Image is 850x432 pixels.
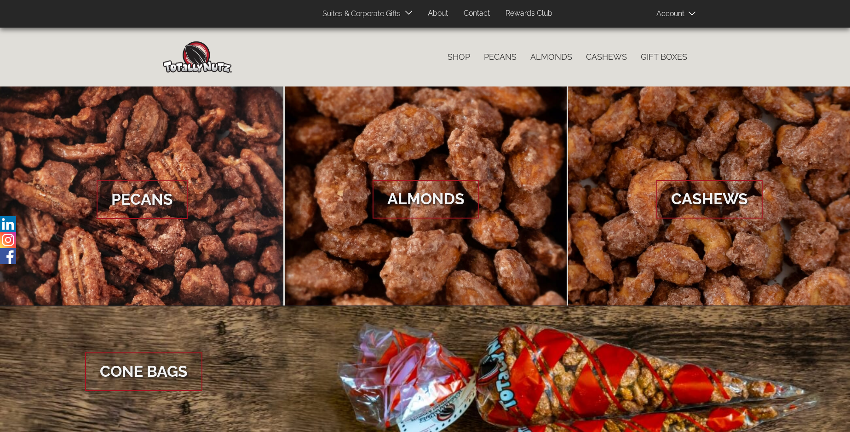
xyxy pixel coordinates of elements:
[656,180,763,219] span: Cashews
[163,41,232,73] img: Home
[97,180,188,219] span: Pecans
[457,5,497,23] a: Contact
[579,47,634,67] a: Cashews
[316,5,403,23] a: Suites & Corporate Gifts
[373,180,479,219] span: Almonds
[285,86,567,306] a: Almonds
[441,47,477,67] a: Shop
[523,47,579,67] a: Almonds
[421,5,455,23] a: About
[477,47,523,67] a: Pecans
[634,47,694,67] a: Gift Boxes
[85,352,202,391] span: Cone Bags
[499,5,559,23] a: Rewards Club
